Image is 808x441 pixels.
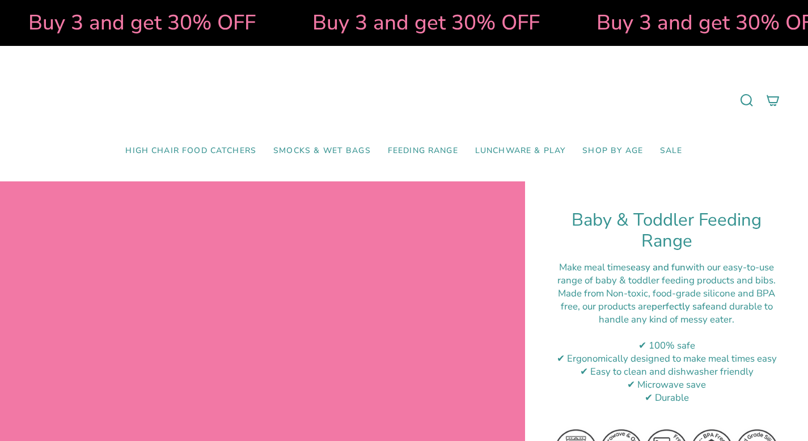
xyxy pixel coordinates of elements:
a: High Chair Food Catchers [117,138,265,164]
div: ✔ Ergonomically designed to make meal times easy [553,352,780,365]
strong: perfectly safe [652,300,710,313]
strong: Buy 3 and get 30% OFF [15,9,243,37]
div: ✔ Durable [553,391,780,404]
a: SALE [652,138,691,164]
strong: Buy 3 and get 30% OFF [299,9,527,37]
span: ade from Non-toxic, food-grade silicone and BPA free, our products are and durable to handle any ... [561,287,776,326]
div: ✔ Easy to clean and dishwasher friendly [553,365,780,378]
h1: Baby & Toddler Feeding Range [553,210,780,252]
span: ✔ Microwave save [627,378,706,391]
span: Lunchware & Play [475,146,565,156]
div: ✔ 100% safe [553,339,780,352]
span: Shop by Age [582,146,643,156]
a: Lunchware & Play [467,138,574,164]
span: SALE [660,146,683,156]
a: Smocks & Wet Bags [265,138,379,164]
span: Feeding Range [388,146,458,156]
span: Smocks & Wet Bags [273,146,371,156]
div: M [553,287,780,326]
a: Shop by Age [574,138,652,164]
div: Make meal times with our easy-to-use range of baby & toddler feeding products and bibs. [553,261,780,287]
strong: easy and fun [631,261,686,274]
a: Feeding Range [379,138,467,164]
a: Mumma’s Little Helpers [306,63,502,138]
span: High Chair Food Catchers [125,146,256,156]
